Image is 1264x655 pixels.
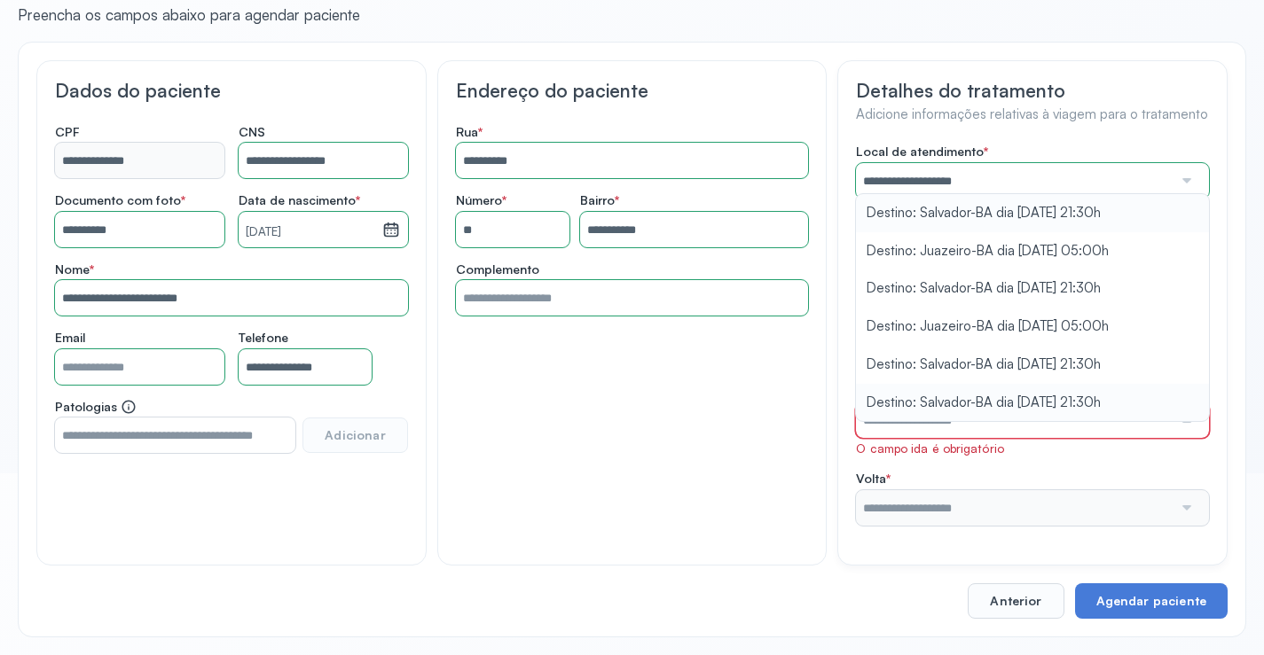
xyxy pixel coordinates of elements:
div: O campo ida é obrigatório [856,441,1209,456]
h4: Adicione informações relativas à viagem para o tratamento [856,106,1209,123]
span: Nome [55,261,94,277]
span: CNS [239,124,265,140]
li: Destino: Juazeiro-BA dia [DATE] 05:00h [856,308,1209,346]
h3: Endereço do paciente [456,79,809,102]
div: Preencha os campos abaixo para agendar paciente [18,5,360,24]
li: Destino: Salvador-BA dia [DATE] 21:30h [856,346,1209,384]
span: Bairro [580,192,619,208]
li: Destino: Salvador-BA dia [DATE] 21:30h [856,269,1209,308]
button: Agendar paciente [1075,583,1228,619]
h3: Detalhes do tratamento [856,79,1209,102]
span: Volta [856,471,891,487]
span: Complemento [456,261,539,277]
span: Telefone [239,330,288,346]
span: Rua [456,124,483,140]
span: Email [55,330,85,346]
span: CPF [55,124,80,140]
span: Número [456,192,506,208]
span: Patologias [55,399,137,415]
button: Adicionar [302,417,407,453]
h3: Dados do paciente [55,79,408,102]
li: Destino: Salvador-BA dia [DATE] 21:30h [856,194,1209,232]
li: Destino: Juazeiro-BA dia [DATE] 05:00h [856,232,1209,270]
span: Data de nascimento [239,192,360,208]
button: Anterior [968,583,1064,619]
small: [DATE] [246,223,375,241]
li: Destino: Salvador-BA dia [DATE] 21:30h [856,384,1209,422]
span: Documento com foto [55,192,185,208]
span: Local de atendimento [856,144,988,160]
